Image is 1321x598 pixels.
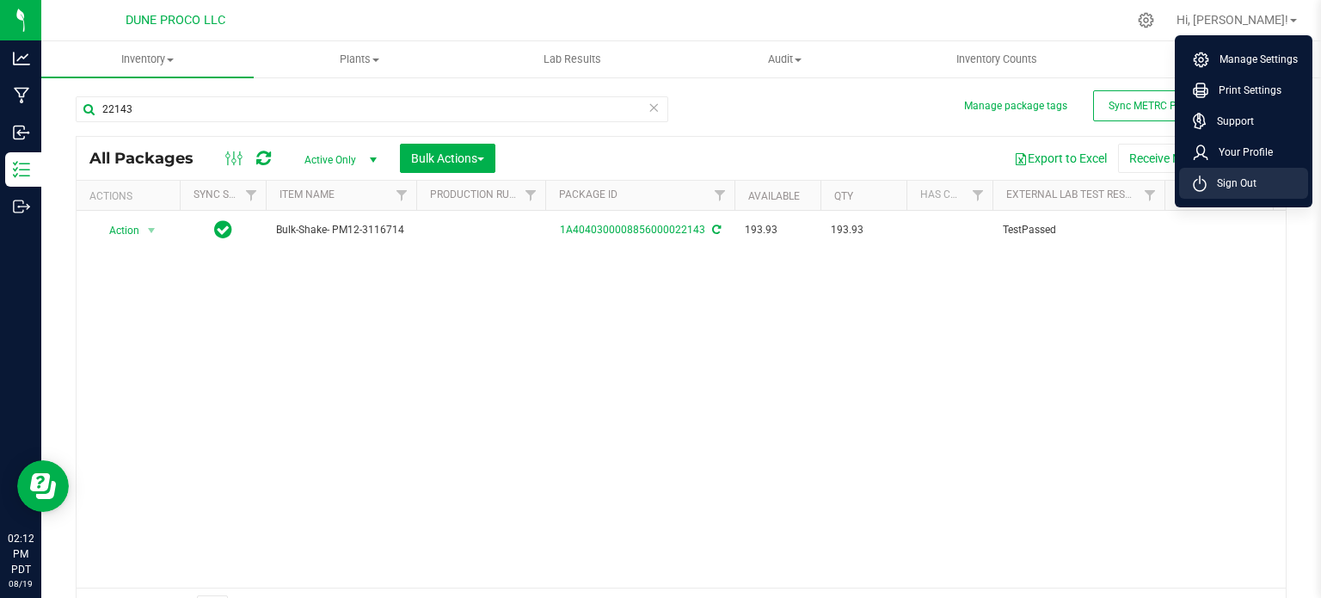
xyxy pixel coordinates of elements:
a: Filter [706,181,734,210]
span: Inventory Counts [933,52,1060,67]
p: 02:12 PM PDT [8,531,34,577]
button: Bulk Actions [400,144,495,173]
span: 193.93 [745,222,810,238]
a: Filter [1136,181,1164,210]
span: Action [94,219,140,243]
a: Filter [237,181,266,210]
button: Export to Excel [1003,144,1118,173]
a: Item Name [280,188,335,200]
a: Production Run [430,188,517,200]
span: Hi, [PERSON_NAME]! [1177,13,1288,27]
span: Sign Out [1207,175,1256,192]
a: 1A4040300008856000022143 [560,224,705,236]
span: All Packages [89,149,211,168]
button: Manage package tags [964,99,1067,114]
inline-svg: Inbound [13,124,30,141]
span: In Sync [214,218,232,242]
span: Your Profile [1208,144,1273,161]
inline-svg: Outbound [13,198,30,215]
a: Qty [834,190,853,202]
a: Filter [964,181,992,210]
iframe: Resource center [17,460,69,512]
button: Sync METRC Packages [1093,90,1231,121]
inline-svg: Inventory [13,161,30,178]
a: Plants [254,41,466,77]
a: Inventory [41,41,254,77]
li: Sign Out [1179,168,1308,199]
a: Filter [388,181,416,210]
span: TestPassed [1003,222,1154,238]
span: Lab Results [520,52,624,67]
span: select [141,219,163,243]
span: Clear [648,96,660,119]
inline-svg: Manufacturing [13,87,30,104]
span: Sync from Compliance System [710,224,721,236]
p: 08/19 [8,577,34,590]
span: Support [1207,113,1254,130]
span: Sync METRC Packages [1109,100,1215,112]
a: Inventory Counts [891,41,1103,77]
a: Available [748,190,800,202]
a: Sync Status [194,188,260,200]
div: Manage settings [1135,12,1157,28]
a: Package ID [559,188,617,200]
span: Manage Settings [1209,51,1298,68]
inline-svg: Analytics [13,50,30,67]
a: Filter [517,181,545,210]
span: DUNE PROCO LLC [126,13,225,28]
th: Has COA [906,181,992,211]
button: Receive Non-Cannabis [1118,144,1260,173]
a: Support [1193,113,1301,130]
a: Audit [679,41,891,77]
span: Bulk Actions [411,151,484,165]
span: 193.93 [831,222,896,238]
span: Bulk-Shake- PM12-3116714 [276,222,406,238]
div: Actions [89,190,173,202]
a: External Lab Test Result [1006,188,1141,200]
span: Audit [679,52,890,67]
a: Lab Results [466,41,679,77]
span: Plants [255,52,465,67]
input: Search Package ID, Item Name, SKU, Lot or Part Number... [76,96,668,122]
span: Print Settings [1208,82,1281,99]
span: Inventory [41,52,254,67]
